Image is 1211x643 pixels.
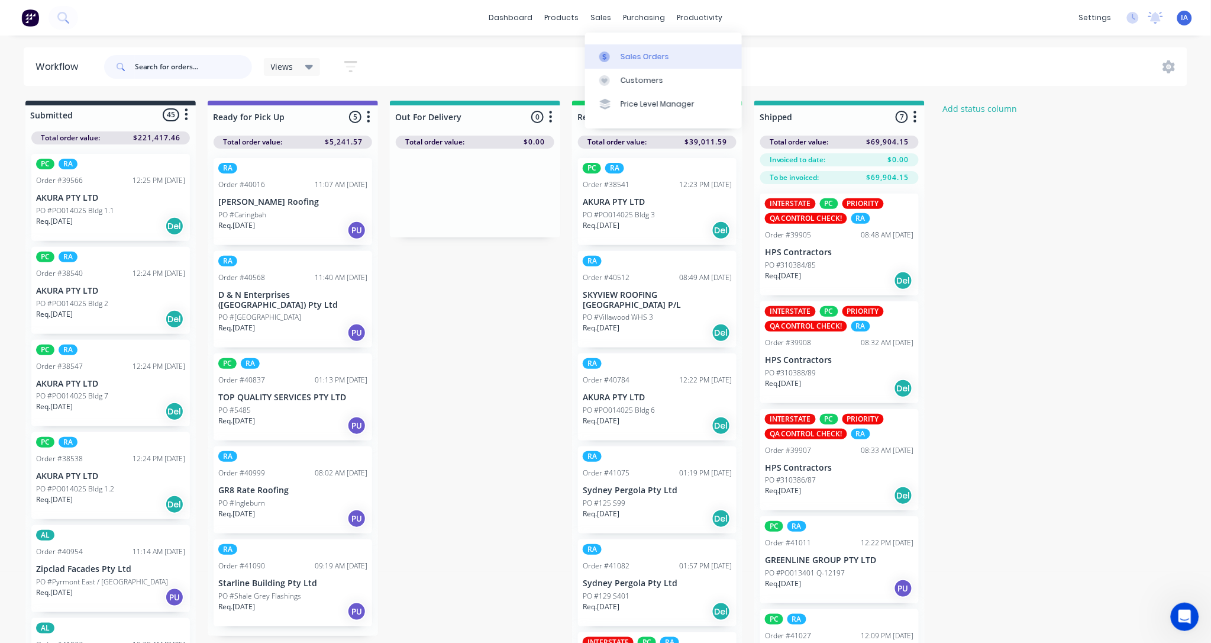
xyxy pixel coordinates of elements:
[583,405,655,416] p: PO #PO014025 Bldg 6
[583,416,619,426] p: Req. [DATE]
[59,345,77,355] div: RA
[214,251,372,348] div: RAOrder #4056811:40 AM [DATE]D & N Enterprises ([GEOGRAPHIC_DATA]) Pty LtdPO #[GEOGRAPHIC_DATA]Re...
[765,368,816,378] p: PO #310388/89
[765,538,812,548] div: Order #41011
[165,588,184,607] div: PU
[583,358,602,369] div: RA
[765,321,847,332] div: QA CONTROL CHECK!
[165,217,184,236] div: Del
[315,179,367,190] div: 11:07 AM [DATE]
[765,475,816,486] p: PO #310386/87
[936,101,1023,117] button: Add status column
[583,220,619,231] p: Req. [DATE]
[271,60,293,73] span: Views
[347,221,366,240] div: PU
[36,286,185,296] p: AKURA PTY LTD
[36,587,73,598] p: Req. [DATE]
[347,416,366,435] div: PU
[765,337,812,348] div: Order #39908
[679,375,732,385] div: 12:22 PM [DATE]
[36,623,54,634] div: AL
[770,172,819,183] span: To be invoiced:
[583,561,629,571] div: Order #41082
[583,509,619,519] p: Req. [DATE]
[820,414,838,425] div: PC
[218,602,255,612] p: Req. [DATE]
[583,591,629,602] p: PO #129 S401
[315,272,367,283] div: 11:40 AM [DATE]
[218,591,301,602] p: PO #Shale Grey Flashings
[218,323,255,333] p: Req. [DATE]
[583,578,732,589] p: Sydney Pergola Pty Ltd
[765,306,816,317] div: INTERSTATE
[36,437,54,448] div: PC
[218,290,367,310] p: D & N Enterprises ([GEOGRAPHIC_DATA]) Pty Ltd
[218,451,237,462] div: RA
[36,471,185,481] p: AKURA PTY LTD
[760,301,919,403] div: INTERSTATEPCPRIORITYQA CONTROL CHECK!RAOrder #3990808:32 AM [DATE]HPS ContractorsPO #310388/89Req...
[578,446,737,533] div: RAOrder #4107501:19 PM [DATE]Sydney Pergola Pty LtdPO #125 S99Req.[DATE]Del
[583,290,732,310] p: SKYVIEW ROOFING [GEOGRAPHIC_DATA] P/L
[133,268,185,279] div: 12:24 PM [DATE]
[765,429,847,439] div: QA CONTROL CHECK!
[36,379,185,389] p: AKURA PTY LTD
[712,509,731,528] div: Del
[218,256,237,266] div: RA
[712,602,731,621] div: Del
[765,578,802,589] p: Req. [DATE]
[36,309,73,320] p: Req. [DATE]
[583,256,602,266] div: RA
[135,55,252,79] input: Search for orders...
[36,216,73,227] p: Req. [DATE]
[133,133,180,143] span: $221,417.46
[820,306,838,317] div: PC
[165,495,184,514] div: Del
[325,137,363,147] span: $5,241.57
[765,260,816,271] p: PO #310384/85
[765,631,812,641] div: Order #41027
[218,197,367,207] p: [PERSON_NAME] Roofing
[218,375,265,385] div: Order #40837
[59,252,77,262] div: RA
[36,484,114,494] p: PO #PO014025 Bldg 1.2
[347,323,366,342] div: PU
[583,312,653,323] p: PO #Villawood WHS 3
[765,378,802,389] p: Req. [DATE]
[1073,9,1118,27] div: settings
[584,9,617,27] div: sales
[888,155,909,165] span: $0.00
[583,210,655,220] p: PO #PO014025 Bldg 3
[218,163,237,173] div: RA
[1181,12,1189,23] span: IA
[165,310,184,329] div: Del
[867,172,909,183] span: $69,904.15
[133,454,185,464] div: 12:24 PM [DATE]
[133,175,185,186] div: 12:25 PM [DATE]
[36,546,83,557] div: Order #40954
[585,69,742,92] a: Customers
[31,154,190,241] div: PCRAOrder #3956612:25 PM [DATE]AKURA PTY LTDPO #PO014025 Bldg 1.1Req.[DATE]Del
[712,323,731,342] div: Del
[59,159,77,169] div: RA
[861,230,914,240] div: 08:48 AM [DATE]
[36,401,73,412] p: Req. [DATE]
[36,564,185,574] p: Zipclad Facades Pty Ltd
[583,197,732,207] p: AKURA PTY LTD
[765,568,845,578] p: PO #PO013401 Q-12197
[133,546,185,557] div: 11:14 AM [DATE]
[770,137,829,147] span: Total order value:
[218,312,301,323] p: PO #[GEOGRAPHIC_DATA]
[315,468,367,478] div: 08:02 AM [DATE]
[41,133,100,143] span: Total order value:
[405,137,464,147] span: Total order value:
[218,358,237,369] div: PC
[861,445,914,456] div: 08:33 AM [DATE]
[218,544,237,555] div: RA
[583,451,602,462] div: RA
[165,402,184,421] div: Del
[59,437,77,448] div: RA
[241,358,260,369] div: RA
[851,321,870,332] div: RA
[765,445,812,456] div: Order #39907
[223,137,282,147] span: Total order value:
